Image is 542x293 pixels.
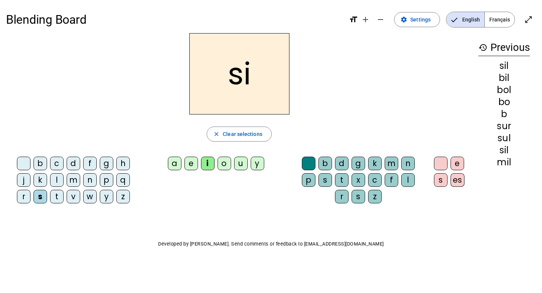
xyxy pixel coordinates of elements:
[50,190,64,203] div: t
[478,43,487,52] mat-icon: history
[478,39,530,56] h3: Previous
[446,12,515,27] mat-button-toggle-group: Language selection
[485,12,515,27] span: Français
[524,15,533,24] mat-icon: open_in_full
[376,15,385,24] mat-icon: remove
[50,173,64,187] div: l
[478,146,530,155] div: sil
[373,12,388,27] button: Decrease font size
[116,190,130,203] div: z
[410,15,431,24] span: Settings
[100,157,113,170] div: g
[33,157,47,170] div: b
[6,8,343,32] h1: Blending Board
[478,61,530,70] div: sil
[358,12,373,27] button: Increase font size
[385,173,398,187] div: f
[218,157,231,170] div: o
[368,173,382,187] div: c
[116,173,130,187] div: q
[368,190,382,203] div: z
[50,157,64,170] div: c
[302,173,315,187] div: p
[335,190,349,203] div: r
[400,16,407,23] mat-icon: settings
[478,122,530,131] div: sur
[478,98,530,107] div: bo
[83,173,97,187] div: n
[478,85,530,95] div: bol
[168,157,181,170] div: a
[352,173,365,187] div: x
[361,15,370,24] mat-icon: add
[368,157,382,170] div: k
[83,190,97,203] div: w
[521,12,536,27] button: Enter full screen
[451,173,464,187] div: es
[223,130,262,139] span: Clear selections
[318,157,332,170] div: b
[213,131,220,137] mat-icon: close
[446,12,484,27] span: English
[234,157,248,170] div: u
[201,157,215,170] div: i
[33,190,47,203] div: s
[207,127,272,142] button: Clear selections
[17,190,30,203] div: r
[451,157,464,170] div: e
[116,157,130,170] div: h
[394,12,440,27] button: Settings
[67,157,80,170] div: d
[83,157,97,170] div: f
[67,190,80,203] div: v
[401,173,415,187] div: l
[478,158,530,167] div: mil
[17,173,30,187] div: j
[33,173,47,187] div: k
[349,15,358,24] mat-icon: format_size
[352,190,365,203] div: s
[184,157,198,170] div: e
[335,157,349,170] div: d
[67,173,80,187] div: m
[251,157,264,170] div: y
[434,173,448,187] div: s
[318,173,332,187] div: s
[6,240,536,249] p: Developed by [PERSON_NAME]. Send comments or feedback to [EMAIL_ADDRESS][DOMAIN_NAME]
[401,157,415,170] div: n
[100,173,113,187] div: p
[100,190,113,203] div: y
[478,73,530,82] div: bil
[352,157,365,170] div: g
[335,173,349,187] div: t
[478,110,530,119] div: b
[385,157,398,170] div: m
[478,134,530,143] div: sul
[189,33,289,114] h2: si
